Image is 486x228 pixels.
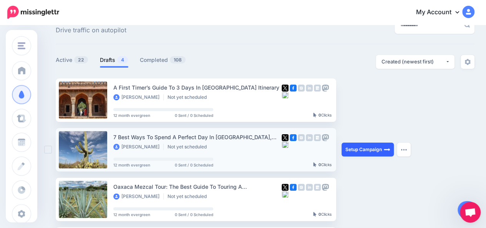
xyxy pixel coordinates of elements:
[298,134,305,141] img: instagram-grey-square.png
[282,184,289,191] img: twitter-square.png
[290,85,297,92] img: facebook-square.png
[322,85,329,92] img: mastodon-grey-square.png
[282,85,289,92] img: twitter-square.png
[318,212,321,216] b: 0
[322,134,329,141] img: mastodon-grey-square.png
[318,113,321,117] b: 0
[298,184,305,191] img: instagram-grey-square.png
[460,202,481,223] div: Open chat
[113,193,164,200] li: [PERSON_NAME]
[282,141,289,148] img: bluesky-square.png
[113,213,150,216] span: 12 month evergreen
[113,144,164,150] li: [PERSON_NAME]
[100,55,128,65] a: Drafts4
[175,113,213,117] span: 0 Sent / 0 Scheduled
[313,113,317,117] img: pointer-grey-darker.png
[464,22,470,28] img: search-grey-6.png
[384,146,390,153] img: arrow-long-right-white.png
[113,94,164,100] li: [PERSON_NAME]
[74,56,88,63] span: 22
[175,163,213,167] span: 0 Sent / 0 Scheduled
[322,184,329,191] img: mastodon-grey-square.png
[314,184,321,191] img: google_business-grey-square.png
[382,58,445,65] div: Created (newest first)
[113,133,282,141] div: 7 Best Ways To Spend A Perfect Day In [GEOGRAPHIC_DATA], [US_STATE]
[318,162,321,167] b: 0
[306,134,313,141] img: linkedin-grey-square.png
[282,92,289,98] img: bluesky-square.png
[175,213,213,216] span: 0 Sent / 0 Scheduled
[18,42,25,49] img: menu.png
[290,134,297,141] img: facebook-square.png
[7,6,59,19] img: Missinglettr
[313,212,317,216] img: pointer-grey-darker.png
[306,184,313,191] img: linkedin-grey-square.png
[408,3,474,22] a: My Account
[314,85,321,92] img: google_business-grey-square.png
[113,113,150,117] span: 12 month evergreen
[464,59,471,65] img: settings-grey.png
[170,56,186,63] span: 108
[113,83,282,92] div: A First Timer’s Guide To 3 Days In [GEOGRAPHIC_DATA] Itinerary
[113,163,150,167] span: 12 month evergreen
[313,163,332,167] div: Clicks
[56,25,126,35] span: Drive traffic on autopilot
[298,85,305,92] img: instagram-grey-square.png
[113,182,282,191] div: Oaxaca Mezcal Tour: The Best Guide To Touring A [GEOGRAPHIC_DATA]
[313,113,332,118] div: Clicks
[313,162,317,167] img: pointer-grey-darker.png
[282,134,289,141] img: twitter-square.png
[314,134,321,141] img: google_business-grey-square.png
[56,55,88,65] a: Active22
[376,55,454,69] button: Created (newest first)
[282,191,289,198] img: bluesky-square.png
[140,55,186,65] a: Completed108
[168,94,211,100] li: Not yet scheduled
[168,193,211,200] li: Not yet scheduled
[313,212,332,217] div: Clicks
[306,85,313,92] img: linkedin-grey-square.png
[401,148,407,151] img: dots.png
[342,143,394,156] a: Setup Campaign
[117,56,128,63] span: 4
[290,184,297,191] img: facebook-square.png
[168,144,211,150] li: Not yet scheduled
